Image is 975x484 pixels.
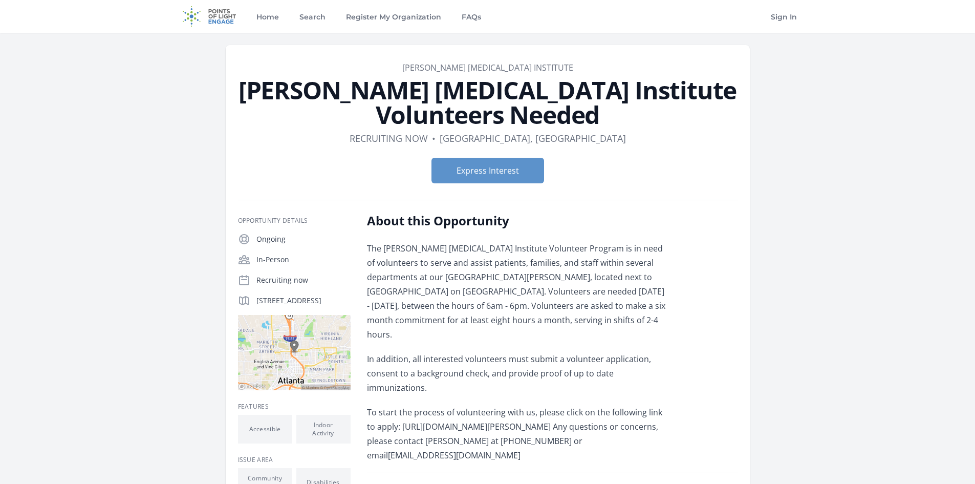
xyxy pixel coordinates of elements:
p: Recruiting now [256,275,351,285]
a: [PERSON_NAME] [MEDICAL_DATA] Institute [402,62,573,73]
h3: Issue area [238,456,351,464]
h3: Opportunity Details [238,217,351,225]
div: • [432,131,436,145]
dd: Recruiting now [350,131,428,145]
dd: [GEOGRAPHIC_DATA], [GEOGRAPHIC_DATA] [440,131,626,145]
p: In addition, all interested volunteers must submit a volunteer application, consent to a backgrou... [367,352,666,395]
h2: About this Opportunity [367,213,666,229]
button: Express Interest [431,158,544,183]
h1: [PERSON_NAME] [MEDICAL_DATA] Institute Volunteers Needed [238,78,738,127]
p: Ongoing [256,234,351,244]
p: [STREET_ADDRESS] [256,296,351,306]
p: The [PERSON_NAME] [MEDICAL_DATA] Institute Volunteer Program is in need of volunteers to serve an... [367,241,666,342]
img: Map [238,315,351,390]
p: To start the process of volunteering with us, please click on the following link to apply: [URL][... [367,405,666,462]
li: Indoor Activity [296,415,351,444]
li: Accessible [238,415,292,444]
p: In-Person [256,255,351,265]
h3: Features [238,403,351,411]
